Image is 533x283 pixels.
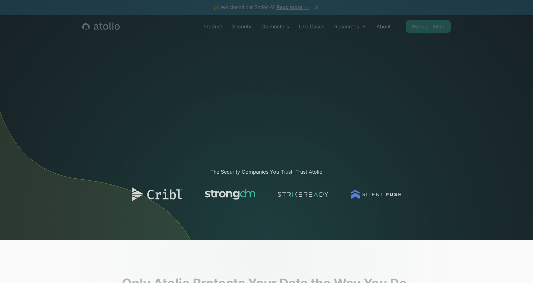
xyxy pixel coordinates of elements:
div: The Security Companies You Trust, Trust Atolio [125,168,408,176]
a: Connectors [256,20,294,33]
a: Security [227,20,256,33]
a: Read more → [276,5,309,10]
a: About [371,20,396,33]
img: logo [278,186,328,203]
img: logo [351,186,401,203]
a: home [82,22,120,31]
a: Product [198,20,227,33]
button: × [312,4,320,11]
div: Resources [329,20,371,33]
div: Resources [334,23,359,30]
img: logo [205,186,255,203]
a: Use Cases [294,20,329,33]
span: 🎉 We closed our Series A! [213,4,309,11]
a: Book a Demo [406,20,451,33]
